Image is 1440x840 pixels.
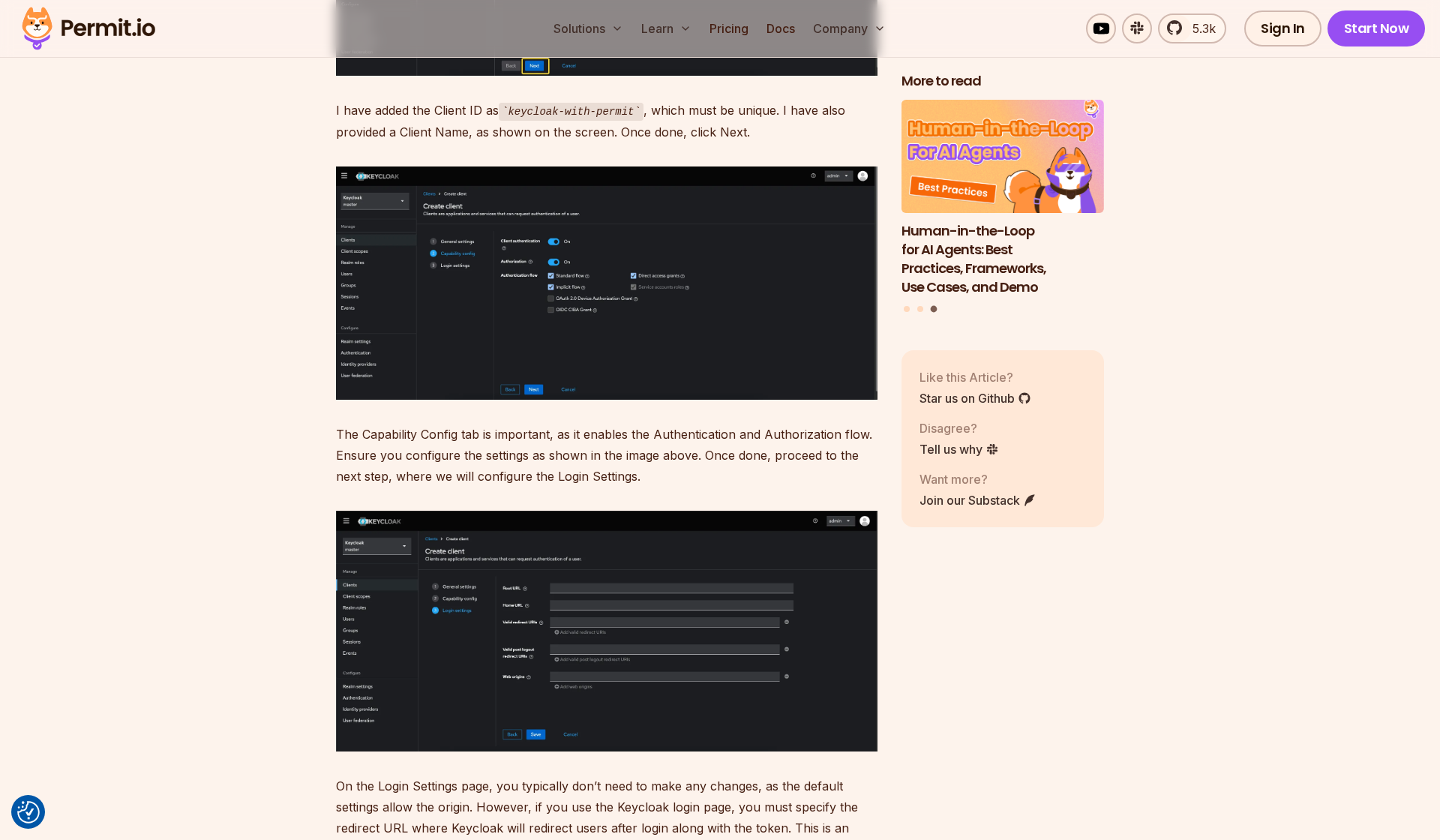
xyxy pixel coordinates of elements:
[901,222,1104,296] h3: Human-in-the-Loop for AI Agents: Best Practices, Frameworks, Use Cases, and Demo
[930,306,937,313] button: Go to slide 3
[901,100,1104,315] div: Posts
[904,306,910,312] button: Go to slide 1
[901,72,1104,91] h2: More to read
[336,100,877,142] p: I have added the Client ID as , which must be unique. I have also provided a Client Name, as show...
[336,424,877,487] p: The Capability Config tab is important, as it enables the Authentication and Authorization flow. ...
[499,103,643,121] code: keycloak-with-permit
[919,389,1031,407] a: Star us on Github
[703,13,754,43] a: Pricing
[919,470,1036,488] p: Want more?
[760,13,801,43] a: Docs
[917,306,923,312] button: Go to slide 2
[901,100,1104,214] img: Human-in-the-Loop for AI Agents: Best Practices, Frameworks, Use Cases, and Demo
[17,801,40,823] img: Revisit consent button
[1158,13,1226,43] a: 5.3k
[901,100,1104,297] li: 3 of 3
[336,166,877,400] img: image.png
[1327,10,1426,46] a: Start Now
[807,13,892,43] button: Company
[901,100,1104,297] a: Human-in-the-Loop for AI Agents: Best Practices, Frameworks, Use Cases, and DemoHuman-in-the-Loop...
[17,801,40,823] button: Consent Preferences
[635,13,697,43] button: Learn
[919,419,999,437] p: Disagree?
[1183,19,1216,37] span: 5.3k
[547,13,629,43] button: Solutions
[15,3,162,54] img: Permit logo
[1244,10,1321,46] a: Sign In
[919,491,1036,509] a: Join our Substack
[336,511,877,751] img: image.png
[919,368,1031,386] p: Like this Article?
[919,440,999,458] a: Tell us why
